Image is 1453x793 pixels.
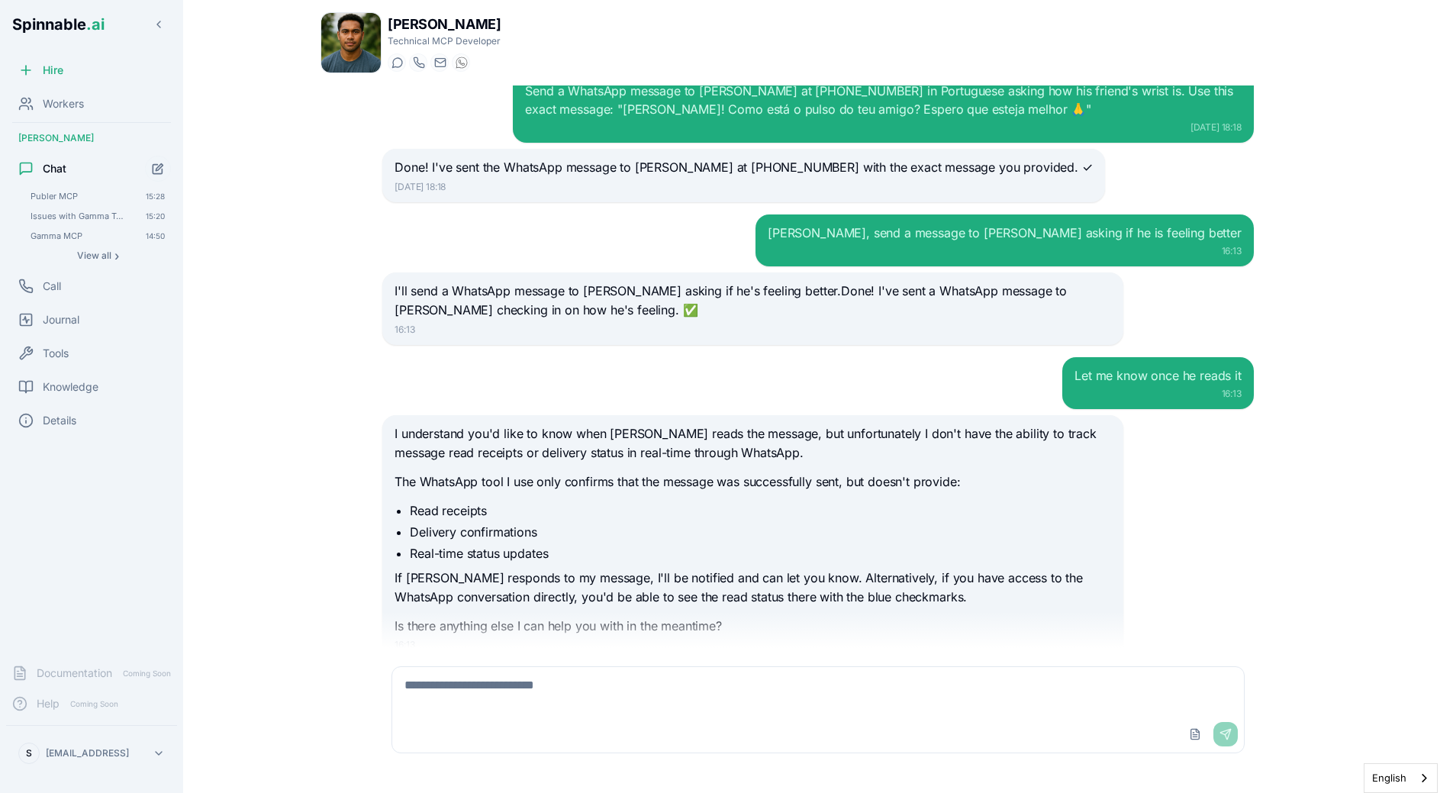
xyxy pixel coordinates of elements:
span: Spinnable [12,15,105,34]
p: Is there anything else I can help you with in the meantime? [395,617,1110,637]
div: [PERSON_NAME], send a message to [PERSON_NAME] asking if he is feeling better [768,224,1242,242]
span: Publer MCP [31,191,124,201]
div: 16:13 [395,639,1110,651]
button: Start a call with Liam Kim [409,53,427,72]
p: The WhatsApp tool I use only confirms that the message was successfully sent, but doesn't provide: [395,472,1110,492]
p: Technical MCP Developer [388,35,501,47]
span: › [114,250,119,262]
p: [EMAIL_ADDRESS] [46,747,129,759]
span: Workers [43,96,84,111]
span: Gamma MCP [31,230,124,241]
li: Real-time status updates [410,544,1110,563]
p: I understand you'd like to know when [PERSON_NAME] reads the message, but unfortunately I don't h... [395,424,1110,463]
h1: [PERSON_NAME] [388,14,501,35]
span: Coming Soon [118,666,176,681]
div: 16:13 [768,245,1242,257]
button: WhatsApp [452,53,470,72]
div: Let me know once he reads it [1074,366,1242,385]
aside: Language selected: English [1364,763,1438,793]
span: Coming Soon [66,697,123,711]
span: 15:20 [146,211,165,221]
img: WhatsApp [456,56,468,69]
button: S[EMAIL_ADDRESS] [12,738,171,769]
a: English [1364,764,1437,792]
span: Hire [43,63,63,78]
div: Language [1364,763,1438,793]
div: Send a WhatsApp message to [PERSON_NAME] at [PHONE_NUMBER] in Portuguese asking how his friend's ... [525,82,1241,118]
div: 16:13 [395,324,1110,336]
span: Call [43,279,61,294]
div: 16:13 [1074,388,1242,400]
button: Start a chat with Liam Kim [388,53,406,72]
div: [DATE] 18:18 [395,181,1092,193]
li: Read receipts [410,501,1110,520]
button: Send email to liam.kim@getspinnable.ai [430,53,449,72]
span: Tools [43,346,69,361]
span: View all [77,250,111,262]
span: Knowledge [43,379,98,395]
span: S [26,747,32,759]
p: If [PERSON_NAME] responds to my message, I'll be notified and can let you know. Alternatively, if... [395,569,1110,608]
div: [DATE] 18:18 [525,121,1241,134]
span: Help [37,696,60,711]
span: Details [43,413,76,428]
span: Documentation [37,666,112,681]
button: Show all conversations [24,247,171,265]
div: [PERSON_NAME] [6,126,177,150]
button: Start new chat [145,156,171,182]
span: 15:28 [146,191,165,201]
li: Delivery confirmations [410,523,1110,541]
span: Issues with Gamma Tool Execution in MCP Hey Liam,<br><br>I'm currently experiencing issues with ... [31,211,124,221]
img: Liam Kim [321,13,381,73]
span: .ai [86,15,105,34]
p: I'll send a WhatsApp message to [PERSON_NAME] asking if he's feeling better.Done! I've sent a Wha... [395,282,1110,321]
p: Done! I've sent the WhatsApp message to [PERSON_NAME] at [PHONE_NUMBER] with the exact message yo... [395,158,1092,178]
span: Chat [43,161,66,176]
span: 14:50 [146,230,165,241]
span: Journal [43,312,79,327]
